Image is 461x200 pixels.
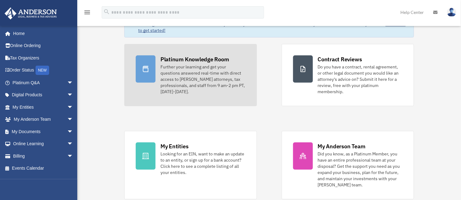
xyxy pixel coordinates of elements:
div: NEW [36,66,49,75]
img: User Pic [447,8,456,17]
a: menu [83,11,91,16]
a: My Anderson Teamarrow_drop_down [4,113,83,126]
div: My Entities [160,142,188,150]
div: My Anderson Team [318,142,365,150]
div: Platinum Knowledge Room [160,55,229,63]
span: arrow_drop_down [67,89,79,102]
span: arrow_drop_down [67,113,79,126]
a: Tax Organizers [4,52,83,64]
div: Contract Reviews [318,55,362,63]
a: Online Ordering [4,40,83,52]
a: Click Here to get started! [138,21,406,33]
img: Anderson Advisors Platinum Portal [3,7,59,20]
a: Digital Productsarrow_drop_down [4,89,83,101]
a: My Entities Looking for an EIN, want to make an update to an entity, or sign up for a bank accoun... [124,131,257,199]
a: Online Learningarrow_drop_down [4,138,83,150]
a: Events Calendar [4,162,83,175]
a: My Documentsarrow_drop_down [4,125,83,138]
a: Platinum Q&Aarrow_drop_down [4,76,83,89]
a: Billingarrow_drop_down [4,150,83,162]
a: My Anderson Team Did you know, as a Platinum Member, you have an entire professional team at your... [282,131,414,199]
a: Order StatusNEW [4,64,83,77]
a: My Entitiesarrow_drop_down [4,101,83,113]
span: arrow_drop_down [67,76,79,89]
a: Platinum Knowledge Room Further your learning and get your questions answered real-time with dire... [124,44,257,106]
a: Home [4,27,79,40]
a: Contract Reviews Do you have a contract, rental agreement, or other legal document you would like... [282,44,414,106]
span: arrow_drop_down [67,125,79,138]
div: Did you know, as a Platinum Member, you have an entire professional team at your disposal? Get th... [318,151,403,188]
div: Looking for an EIN, want to make an update to an entity, or sign up for a bank account? Click her... [160,151,245,176]
span: arrow_drop_down [67,138,79,150]
div: Do you have a contract, rental agreement, or other legal document you would like an attorney's ad... [318,64,403,95]
span: arrow_drop_down [67,101,79,114]
i: search [103,8,110,15]
i: menu [83,9,91,16]
span: arrow_drop_down [67,150,79,163]
div: Further your learning and get your questions answered real-time with direct access to [PERSON_NAM... [160,64,245,95]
